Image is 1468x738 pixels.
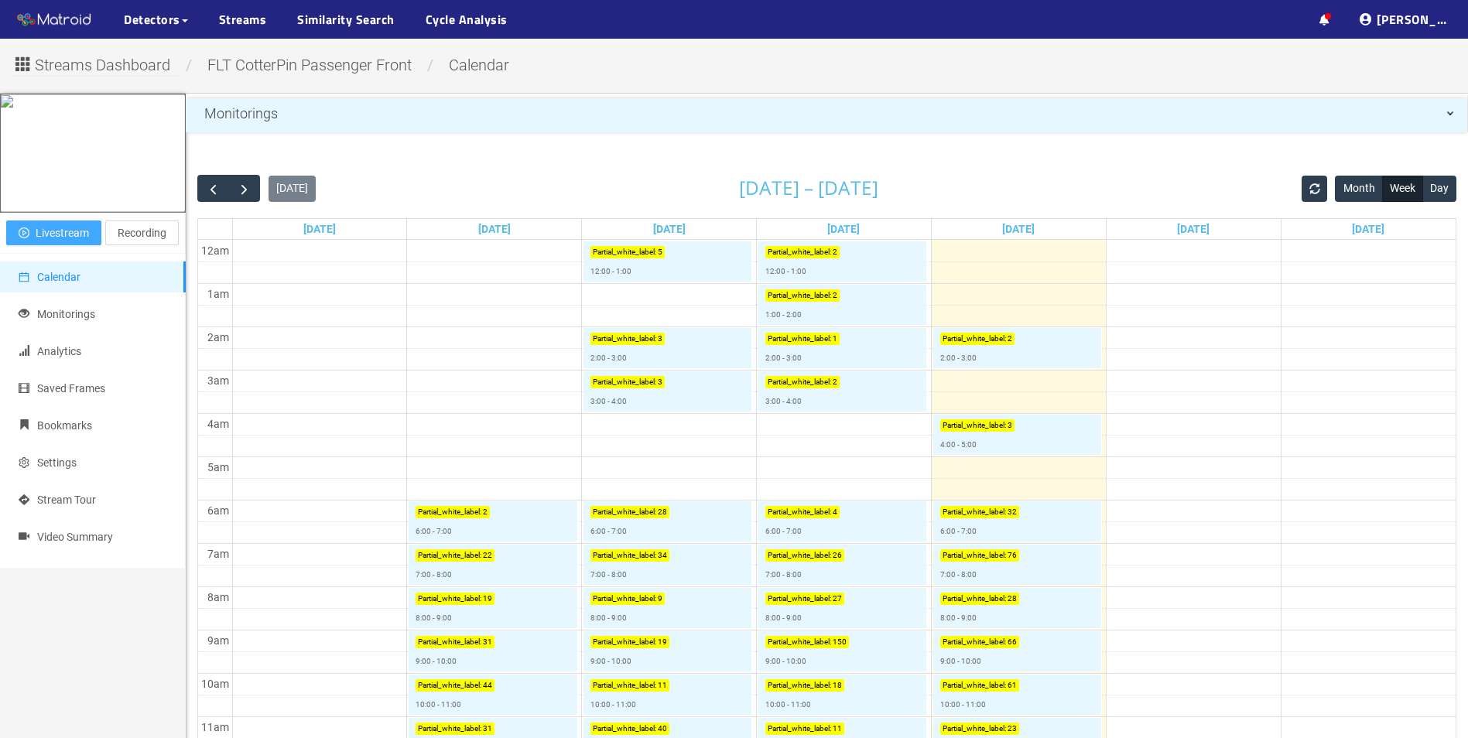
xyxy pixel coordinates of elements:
p: Partial_white_label : [593,506,656,518]
p: Partial_white_label : [593,376,656,388]
a: Go to September 12, 2025 [1174,219,1213,239]
div: 2am [204,329,232,346]
a: Go to September 8, 2025 [475,219,514,239]
p: 5 [658,246,662,258]
a: Go to September 10, 2025 [824,219,863,239]
p: Partial_white_label : [768,549,831,562]
p: Partial_white_label : [593,679,656,692]
p: 18 [833,679,842,692]
div: 3am [204,372,232,389]
span: Calendar [37,271,80,283]
p: 44 [483,679,492,692]
a: Similarity Search [297,10,395,29]
p: Partial_white_label : [768,723,831,735]
p: 27 [833,593,842,605]
p: Partial_white_label : [768,593,831,605]
p: 11 [833,723,842,735]
span: Monitorings [204,105,278,121]
button: play-circleLivestream [6,220,101,245]
div: 8am [204,589,232,606]
a: Go to September 11, 2025 [999,219,1038,239]
span: Recording [118,224,166,241]
div: 11am [198,719,232,736]
p: Partial_white_label : [593,333,656,345]
button: Next Week [228,175,260,202]
p: 7:00 - 8:00 [590,569,627,581]
p: 8:00 - 9:00 [940,612,977,624]
p: Partial_white_label : [768,506,831,518]
span: setting [19,457,29,468]
p: 9:00 - 10:00 [590,655,631,668]
p: 2:00 - 3:00 [590,352,627,364]
p: 6:00 - 7:00 [765,525,802,538]
span: Analytics [37,345,81,357]
p: 4:00 - 5:00 [940,439,977,451]
p: 8:00 - 9:00 [765,612,802,624]
p: 7:00 - 8:00 [416,569,452,581]
p: Partial_white_label : [768,289,831,302]
p: Partial_white_label : [943,636,1006,648]
div: 1am [204,285,232,302]
p: 19 [483,593,492,605]
span: calendar [437,56,521,74]
p: 66 [1008,636,1017,648]
button: Month [1335,176,1382,202]
p: Partial_white_label : [943,679,1006,692]
span: Bookmarks [37,419,92,432]
div: 5am [204,459,232,476]
p: 8:00 - 9:00 [416,612,452,624]
a: Go to September 7, 2025 [300,219,339,239]
img: Matroid logo [15,9,93,32]
p: Partial_white_label : [943,506,1006,518]
p: 150 [833,636,847,648]
button: Streams Dashboard [12,50,182,75]
p: 2 [833,289,837,302]
a: Streams Dashboard [12,60,182,73]
p: 9 [658,593,662,605]
p: 31 [483,723,492,735]
div: 4am [204,415,232,432]
p: Partial_white_label : [943,723,1006,735]
p: Partial_white_label : [943,419,1006,432]
h2: [DATE] – [DATE] [739,178,878,199]
p: 19 [658,636,667,648]
p: 32 [1008,506,1017,518]
p: 2:00 - 3:00 [765,352,802,364]
p: 26 [833,549,842,562]
p: 8:00 - 9:00 [590,612,627,624]
div: 10am [198,675,232,692]
p: 11 [658,679,667,692]
span: Streams Dashboard [35,53,170,77]
div: Monitorings [186,98,1468,129]
p: 10:00 - 11:00 [590,699,636,711]
span: calendar [19,272,29,282]
p: 12:00 - 1:00 [765,265,806,278]
span: Settings [37,456,77,469]
p: 22 [483,549,492,562]
p: 40 [658,723,667,735]
p: 28 [1008,593,1017,605]
p: 3:00 - 4:00 [590,395,627,408]
a: Go to September 13, 2025 [1349,219,1388,239]
button: Week [1382,176,1423,202]
p: 1 [833,333,837,345]
p: 3:00 - 4:00 [765,395,802,408]
p: Partial_white_label : [593,549,656,562]
p: 2:00 - 3:00 [940,352,977,364]
p: Partial_white_label : [768,376,831,388]
span: play-circle [19,227,29,240]
p: 7:00 - 8:00 [765,569,802,581]
p: 9:00 - 10:00 [416,655,457,668]
p: Partial_white_label : [768,679,831,692]
img: 68c284ff468790ed179c3d73_full.jpg [1,95,13,211]
p: Partial_white_label : [768,333,831,345]
a: Cycle Analysis [426,10,508,29]
p: Partial_white_label : [418,636,481,648]
p: 76 [1008,549,1017,562]
p: 31 [483,636,492,648]
p: 3 [658,333,662,345]
p: 2 [1008,333,1012,345]
p: Partial_white_label : [418,679,481,692]
p: 3 [1008,419,1012,432]
p: 3 [658,376,662,388]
